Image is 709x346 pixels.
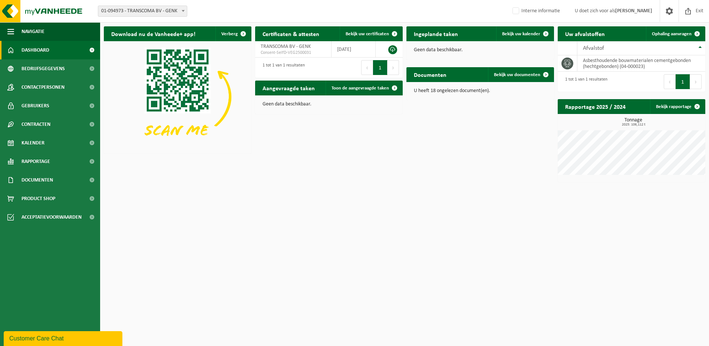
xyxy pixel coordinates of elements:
[104,41,251,152] img: Download de VHEPlus App
[215,26,251,41] button: Verberg
[22,78,65,97] span: Contactpersonen
[22,115,50,134] span: Contracten
[332,86,389,91] span: Toon de aangevraagde taken
[259,59,305,76] div: 1 tot 1 van 1 resultaten
[494,72,540,77] span: Bekijk uw documenten
[332,41,376,58] td: [DATE]
[22,208,82,226] span: Acceptatievoorwaarden
[221,32,238,36] span: Verberg
[388,60,399,75] button: Next
[326,81,402,95] a: Toon de aangevraagde taken
[652,32,692,36] span: Ophaling aanvragen
[690,74,702,89] button: Next
[558,99,633,114] h2: Rapportage 2025 / 2024
[650,99,705,114] a: Bekijk rapportage
[361,60,373,75] button: Previous
[488,67,553,82] a: Bekijk uw documenten
[558,26,612,41] h2: Uw afvalstoffen
[561,123,705,127] span: 2025: 106,112 t
[98,6,187,17] span: 01-094973 - TRANSCOMA BV - GENK
[373,60,388,75] button: 1
[561,118,705,127] h3: Tonnage
[577,55,705,72] td: asbesthoudende bouwmaterialen cementgebonden (hechtgebonden) (04-000023)
[511,6,560,17] label: Interne informatie
[496,26,553,41] a: Bekijk uw kalender
[104,26,203,41] h2: Download nu de Vanheede+ app!
[22,22,44,41] span: Navigatie
[676,74,690,89] button: 1
[255,26,327,41] h2: Certificaten & attesten
[502,32,540,36] span: Bekijk uw kalender
[261,50,326,56] span: Consent-SelfD-VEG2500031
[255,81,322,95] h2: Aangevraagde taken
[22,134,44,152] span: Kalender
[22,152,50,171] span: Rapportage
[22,189,55,208] span: Product Shop
[346,32,389,36] span: Bekijk uw certificaten
[615,8,652,14] strong: [PERSON_NAME]
[406,67,454,82] h2: Documenten
[340,26,402,41] a: Bekijk uw certificaten
[583,45,604,51] span: Afvalstof
[646,26,705,41] a: Ophaling aanvragen
[22,171,53,189] span: Documenten
[664,74,676,89] button: Previous
[414,48,547,53] p: Geen data beschikbaar.
[22,41,49,59] span: Dashboard
[4,330,124,346] iframe: chat widget
[561,74,607,90] div: 1 tot 1 van 1 resultaten
[98,6,187,16] span: 01-094973 - TRANSCOMA BV - GENK
[22,97,49,115] span: Gebruikers
[414,88,547,94] p: U heeft 18 ongelezen document(en).
[263,102,395,107] p: Geen data beschikbaar.
[261,44,311,49] span: TRANSCOMA BV - GENK
[406,26,465,41] h2: Ingeplande taken
[22,59,65,78] span: Bedrijfsgegevens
